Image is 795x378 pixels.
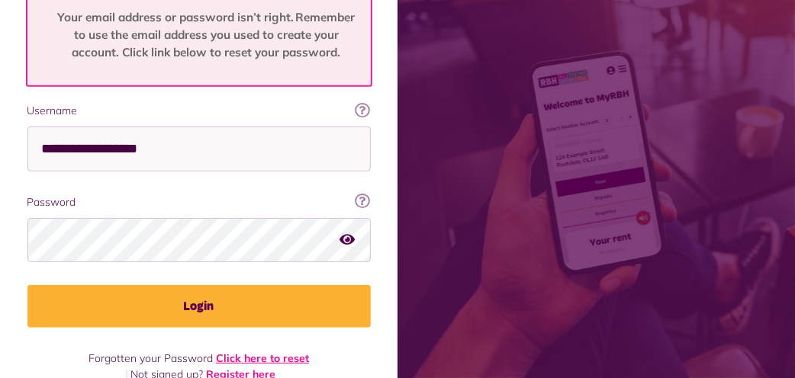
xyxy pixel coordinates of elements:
label: Username [27,103,371,119]
a: Click here to reset [216,351,309,365]
span: Forgotten your Password [89,351,213,365]
p: Your email address or password isn’t right. Remember to use the email address you used to create ... [51,9,362,62]
label: Password [27,194,371,210]
button: Login [27,285,371,328]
